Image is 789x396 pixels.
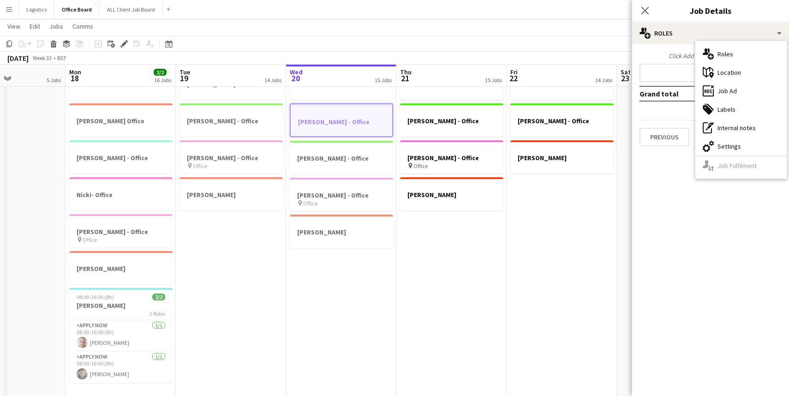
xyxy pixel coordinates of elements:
div: BST [57,54,66,61]
span: 21 [399,73,412,84]
a: View [4,20,24,32]
app-job-card: [PERSON_NAME] - Office [400,103,503,137]
div: Internal notes [695,119,787,137]
a: Jobs [46,20,67,32]
h3: [PERSON_NAME] - Office [69,154,173,162]
app-job-card: [PERSON_NAME] [400,177,503,210]
button: ALL Client Job Board [100,0,163,18]
app-card-role: APPLY NOW1/108:00-16:00 (8h)[PERSON_NAME] [69,352,173,383]
span: Wed [290,68,303,76]
h3: [PERSON_NAME] [400,191,503,199]
app-job-card: [PERSON_NAME] [290,215,393,248]
app-job-card: [PERSON_NAME] - Office [290,141,393,174]
app-job-card: [PERSON_NAME] - Office Office [290,178,393,211]
a: Edit [26,20,44,32]
div: Click Add Role to add new role [640,52,782,60]
h3: [PERSON_NAME] - Office [69,228,173,236]
div: [DATE] [7,54,29,63]
div: Settings [695,137,787,156]
h3: [PERSON_NAME] - Office [290,154,393,162]
app-job-card: [PERSON_NAME] - Office [179,103,283,137]
button: Logistics [19,0,54,18]
span: Mon [69,68,81,76]
h3: [PERSON_NAME] [179,191,283,199]
app-job-card: [PERSON_NAME] Office [69,103,173,137]
app-job-card: [PERSON_NAME] - Office [69,140,173,174]
div: [PERSON_NAME] - Office Office [400,140,503,174]
button: Add role [640,64,782,82]
div: Roles [632,22,789,44]
app-job-card: [PERSON_NAME] [69,251,173,284]
span: 23 [619,73,631,84]
span: 2 Roles [149,310,165,317]
span: Tue [179,68,190,76]
div: Location [695,63,787,82]
div: 5 Jobs [47,77,61,84]
h3: Nicki- Office [69,191,173,199]
div: Labels [695,100,787,119]
span: Edit [30,22,40,30]
div: 16 Jobs [154,77,171,84]
span: 2/2 [154,69,167,76]
h3: [PERSON_NAME] - Office [179,117,283,125]
span: Office [303,200,317,207]
app-job-card: Nicki- Office [69,177,173,210]
span: View [7,22,20,30]
app-job-card: [PERSON_NAME] - Office [510,103,614,137]
span: 20 [288,73,303,84]
h3: [PERSON_NAME] [510,154,614,162]
div: Roles [695,45,787,63]
h3: [PERSON_NAME] - Office [400,117,503,125]
span: 22 [509,73,518,84]
app-job-card: [PERSON_NAME] - Office Office [179,140,283,174]
span: Jobs [49,22,63,30]
app-job-card: [PERSON_NAME] - Office Office [69,214,173,247]
span: Comms [72,22,93,30]
h3: [PERSON_NAME] - Office [290,191,393,199]
h3: [PERSON_NAME] [69,301,173,310]
span: Thu [400,68,412,76]
h3: [PERSON_NAME] Office [69,117,173,125]
app-card-role: APPLY NOW1/108:00-16:00 (8h)[PERSON_NAME] [69,320,173,352]
span: 19 [178,73,190,84]
h3: [PERSON_NAME] - Office [510,117,614,125]
span: Office [413,162,428,169]
span: 2/2 [152,294,165,300]
app-job-card: [PERSON_NAME] - Office [290,103,393,137]
span: 18 [68,73,81,84]
h3: [PERSON_NAME] - Office [400,154,503,162]
h3: [PERSON_NAME] [69,264,173,273]
span: Week 33 [30,54,54,61]
app-job-card: 08:00-16:00 (8h)2/2[PERSON_NAME]2 RolesAPPLY NOW1/108:00-16:00 (8h)[PERSON_NAME]APPLY NOW1/108:00... [69,288,173,383]
app-job-card: [PERSON_NAME] [179,177,283,210]
h3: Job Details [632,5,789,17]
a: Comms [69,20,97,32]
div: 15 Jobs [375,77,392,84]
h3: [PERSON_NAME] - Office [291,118,392,126]
span: Sat [621,68,631,76]
app-job-card: [PERSON_NAME] [510,140,614,174]
span: Office [193,162,207,169]
div: 14 Jobs [264,77,281,84]
div: 15 Jobs [485,77,502,84]
div: Job Ad [695,82,787,100]
h3: [PERSON_NAME] [290,228,393,236]
button: Previous [640,128,689,146]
